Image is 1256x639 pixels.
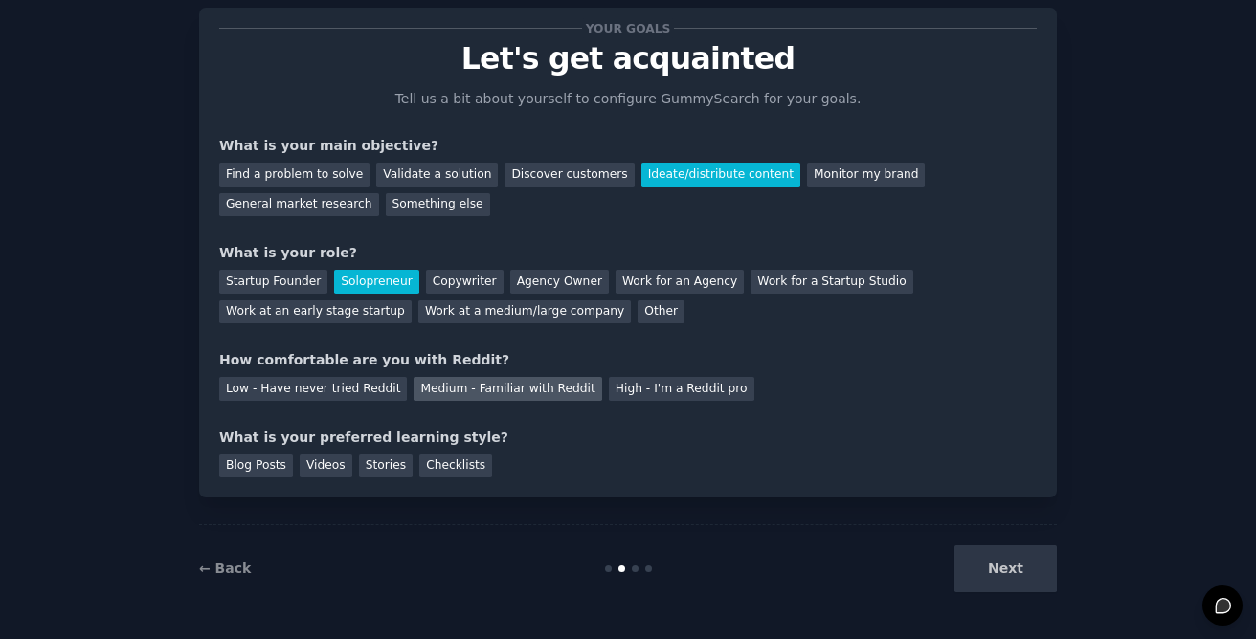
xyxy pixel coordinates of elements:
[219,377,407,401] div: Low - Have never tried Reddit
[219,300,412,324] div: Work at an early stage startup
[751,270,912,294] div: Work for a Startup Studio
[386,193,490,217] div: Something else
[387,89,869,109] p: Tell us a bit about yourself to configure GummySearch for your goals.
[419,454,492,478] div: Checklists
[219,454,293,478] div: Blog Posts
[334,270,418,294] div: Solopreneur
[414,377,601,401] div: Medium - Familiar with Reddit
[219,42,1037,76] p: Let's get acquainted
[505,163,634,187] div: Discover customers
[418,300,631,324] div: Work at a medium/large company
[582,18,674,38] span: Your goals
[510,270,609,294] div: Agency Owner
[219,428,1037,448] div: What is your preferred learning style?
[219,350,1037,370] div: How comfortable are you with Reddit?
[219,163,370,187] div: Find a problem to solve
[616,270,744,294] div: Work for an Agency
[359,454,413,478] div: Stories
[199,561,251,576] a: ← Back
[638,300,684,324] div: Other
[376,163,498,187] div: Validate a solution
[300,454,352,478] div: Videos
[426,270,504,294] div: Copywriter
[219,270,327,294] div: Startup Founder
[807,163,925,187] div: Monitor my brand
[219,136,1037,156] div: What is your main objective?
[219,243,1037,263] div: What is your role?
[219,193,379,217] div: General market research
[641,163,800,187] div: Ideate/distribute content
[609,377,754,401] div: High - I'm a Reddit pro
